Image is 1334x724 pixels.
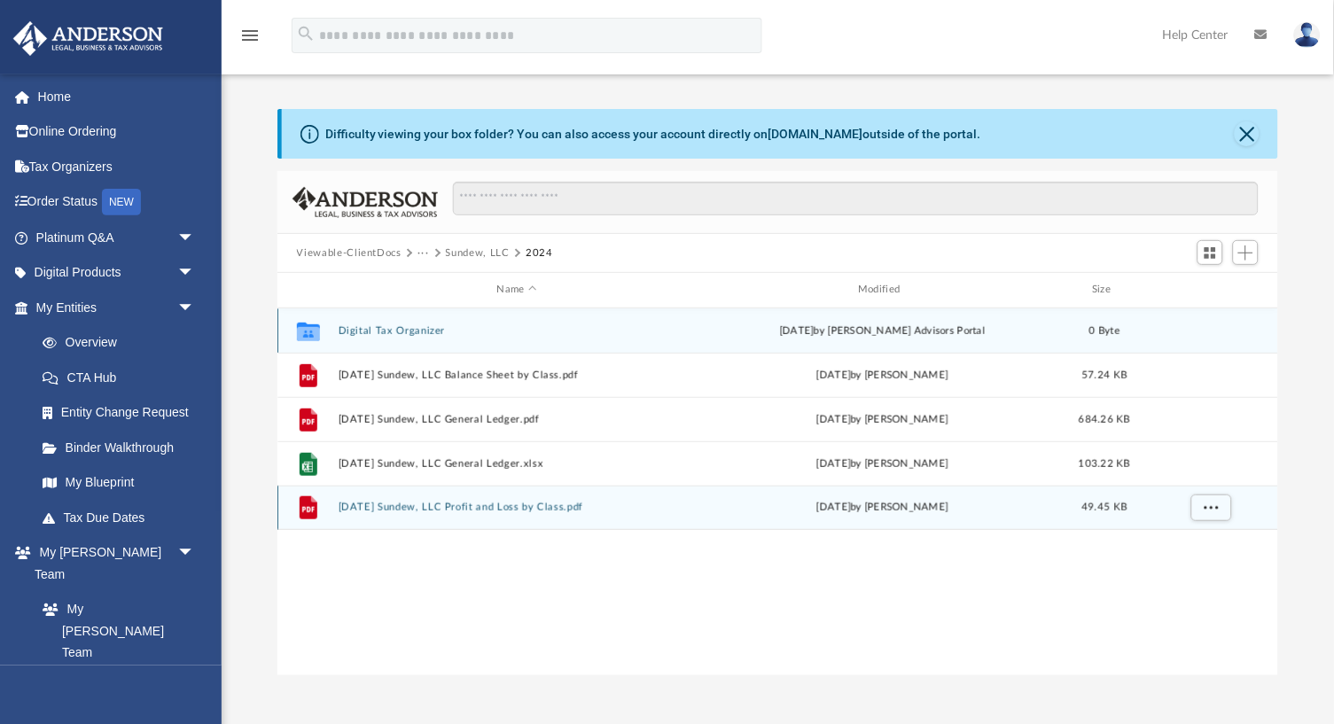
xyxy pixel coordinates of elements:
a: Tax Organizers [12,149,222,184]
div: [DATE] by [PERSON_NAME] Advisors Portal [704,323,1062,339]
span: 684.26 KB [1079,414,1130,424]
a: Platinum Q&Aarrow_drop_down [12,220,222,255]
img: User Pic [1294,22,1321,48]
button: ··· [417,245,429,261]
a: My [PERSON_NAME] Teamarrow_drop_down [12,535,213,592]
a: [DOMAIN_NAME] [768,127,863,141]
button: Close [1235,121,1260,146]
a: Digital Productsarrow_drop_down [12,255,222,291]
a: menu [239,34,261,46]
button: Viewable-ClientDocs [297,245,402,261]
button: Digital Tax Organizer [338,325,696,337]
a: Online Ordering [12,114,222,150]
span: arrow_drop_down [177,255,213,292]
a: Entity Change Request [25,395,222,431]
input: Search files and folders [453,182,1259,215]
a: Tax Due Dates [25,500,222,535]
div: NEW [102,189,141,215]
span: 49.45 KB [1082,502,1127,512]
span: 103.22 KB [1079,458,1130,468]
button: Sundew, LLC [446,245,510,261]
button: Switch to Grid View [1197,240,1224,265]
button: [DATE] Sundew, LLC General Ledger.xlsx [338,458,696,470]
button: 2024 [526,245,553,261]
img: Anderson Advisors Platinum Portal [8,21,168,56]
a: My Blueprint [25,465,213,501]
i: search [296,24,316,43]
a: Binder Walkthrough [25,430,222,465]
button: More options [1190,494,1231,521]
div: [DATE] by [PERSON_NAME] [704,455,1062,471]
a: CTA Hub [25,360,222,395]
div: Size [1069,282,1140,298]
i: menu [239,25,261,46]
span: arrow_drop_down [177,220,213,256]
div: Difficulty viewing your box folder? You can also access your account directly on outside of the p... [325,125,981,144]
div: [DATE] by [PERSON_NAME] [704,367,1062,383]
div: Modified [703,282,1061,298]
button: Add [1233,240,1260,265]
button: [DATE] Sundew, LLC Profit and Loss by Class.pdf [338,502,696,513]
a: My [PERSON_NAME] Team [25,592,204,671]
div: Name [337,282,695,298]
a: Home [12,79,222,114]
a: Overview [25,325,222,361]
a: My Entitiesarrow_drop_down [12,290,222,325]
div: id [285,282,330,298]
span: 0 Byte [1089,325,1120,335]
span: arrow_drop_down [177,290,213,326]
div: id [1148,282,1272,298]
button: [DATE] Sundew, LLC General Ledger.pdf [338,414,696,425]
div: [DATE] by [PERSON_NAME] [704,411,1062,427]
button: [DATE] Sundew, LLC Balance Sheet by Class.pdf [338,370,696,381]
span: 57.24 KB [1082,370,1127,379]
span: arrow_drop_down [177,535,213,572]
div: grid [277,308,1280,675]
a: Order StatusNEW [12,184,222,221]
div: [DATE] by [PERSON_NAME] [704,500,1062,516]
